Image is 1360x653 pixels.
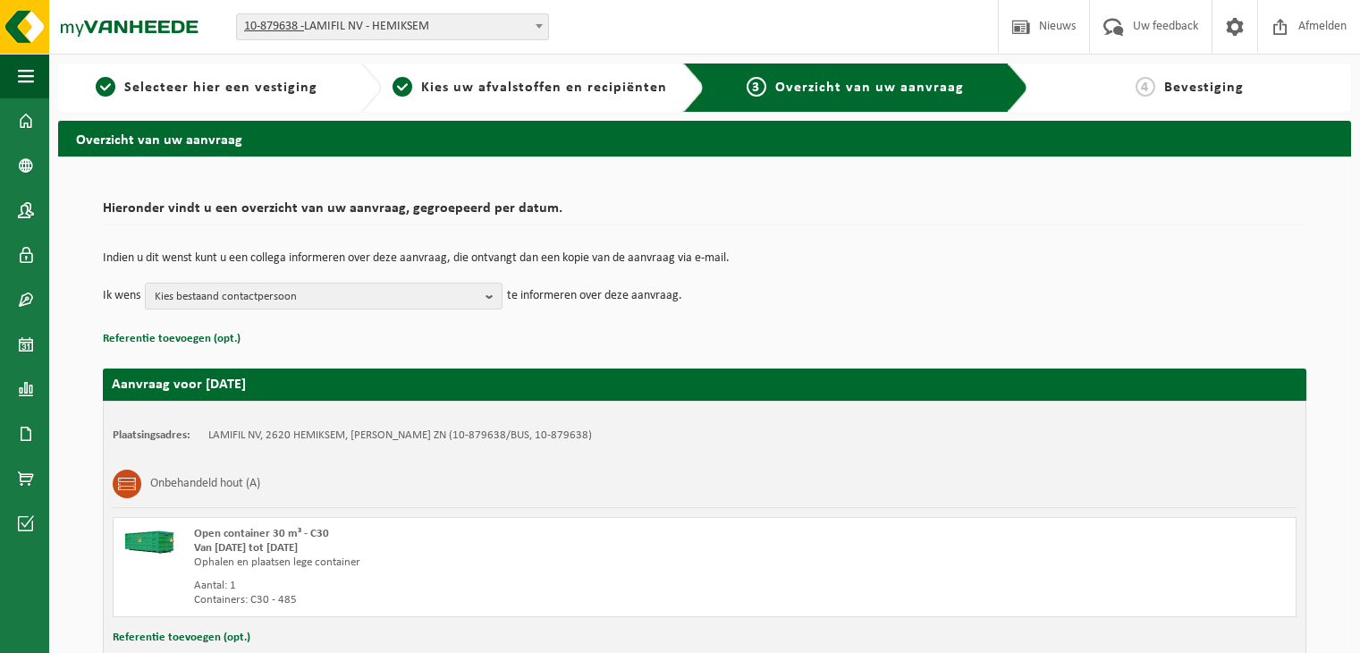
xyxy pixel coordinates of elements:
[236,13,549,40] span: 10-879638 - LAMIFIL NV - HEMIKSEM
[9,614,299,653] iframe: chat widget
[1164,81,1244,95] span: Bevestiging
[237,14,548,39] span: 10-879638 - LAMIFIL NV - HEMIKSEM
[67,77,346,98] a: 1Selecteer hier een vestiging
[96,77,115,97] span: 1
[208,428,592,443] td: LAMIFIL NV, 2620 HEMIKSEM, [PERSON_NAME] ZN (10-879638/BUS, 10-879638)
[122,527,176,554] img: HK-XC-30-GN-00.png
[391,77,670,98] a: 2Kies uw afvalstoffen en recipiënten
[747,77,766,97] span: 3
[103,283,140,310] p: Ik wens
[103,201,1306,225] h2: Hieronder vindt u een overzicht van uw aanvraag, gegroepeerd per datum.
[421,81,667,95] span: Kies uw afvalstoffen en recipiënten
[113,429,190,441] strong: Plaatsingsadres:
[507,283,682,310] p: te informeren over deze aanvraag.
[150,470,260,498] h3: Onbehandeld hout (A)
[103,327,241,351] button: Referentie toevoegen (opt.)
[393,77,412,97] span: 2
[103,252,1306,265] p: Indien u dit wenst kunt u een collega informeren over deze aanvraag, die ontvangt dan een kopie v...
[194,579,776,593] div: Aantal: 1
[1136,77,1155,97] span: 4
[194,528,329,539] span: Open container 30 m³ - C30
[194,542,298,554] strong: Van [DATE] tot [DATE]
[194,593,776,607] div: Containers: C30 - 485
[194,555,776,570] div: Ophalen en plaatsen lege container
[124,81,317,95] span: Selecteer hier een vestiging
[775,81,964,95] span: Overzicht van uw aanvraag
[244,20,304,33] tcxspan: Call 10-879638 - via 3CX
[145,283,503,310] button: Kies bestaand contactpersoon
[112,377,246,392] strong: Aanvraag voor [DATE]
[155,284,478,310] span: Kies bestaand contactpersoon
[58,121,1351,156] h2: Overzicht van uw aanvraag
